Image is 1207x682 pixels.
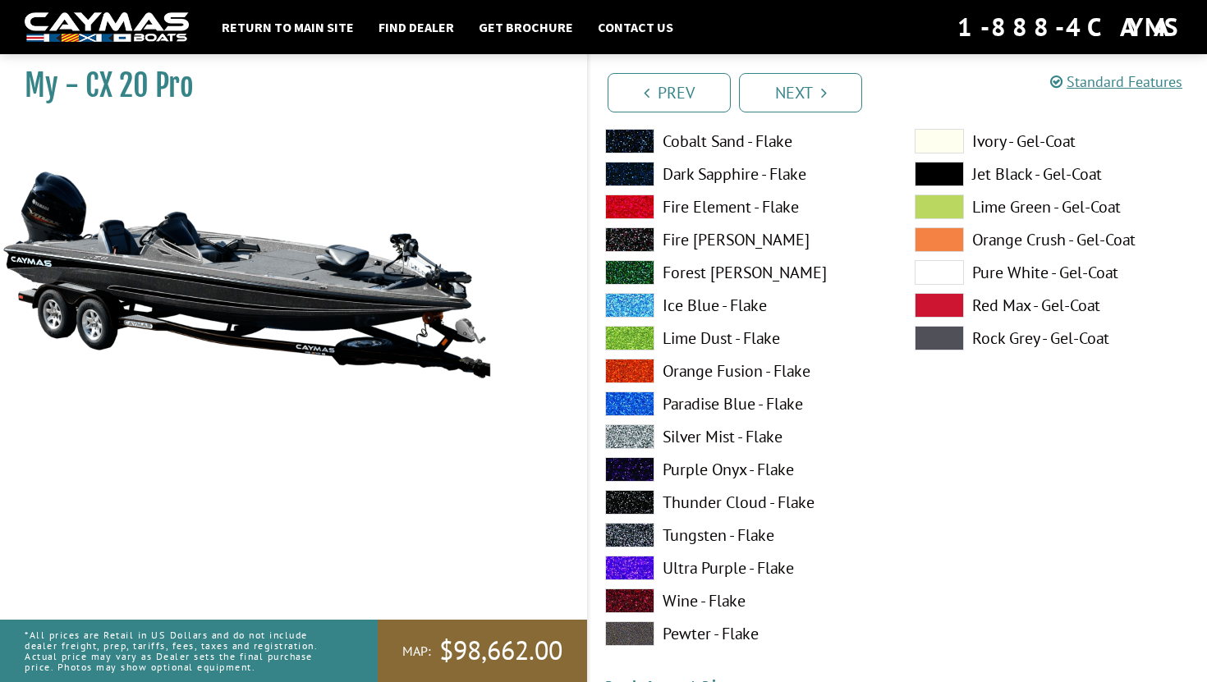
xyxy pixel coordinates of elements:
label: Ice Blue - Flake [605,293,882,318]
label: Ivory - Gel-Coat [915,129,1191,153]
label: Fire Element - Flake [605,195,882,219]
span: $98,662.00 [439,634,562,668]
label: Red Max - Gel-Coat [915,293,1191,318]
label: Forest [PERSON_NAME] [605,260,882,285]
a: MAP:$98,662.00 [378,620,587,682]
label: Dark Sapphire - Flake [605,162,882,186]
a: Standard Features [1050,72,1182,91]
label: Lime Dust - Flake [605,326,882,350]
label: Purple Onyx - Flake [605,457,882,482]
label: Ultra Purple - Flake [605,556,882,580]
label: Wine - Flake [605,588,882,613]
label: Lime Green - Gel-Coat [915,195,1191,219]
div: 1-888-4CAYMAS [957,9,1182,45]
label: Silver Mist - Flake [605,424,882,449]
label: Paradise Blue - Flake [605,391,882,416]
label: Orange Fusion - Flake [605,359,882,383]
label: Orange Crush - Gel-Coat [915,227,1191,252]
h1: My - CX 20 Pro [25,67,546,104]
label: Pure White - Gel-Coat [915,260,1191,285]
a: Next [739,73,862,112]
label: Tungsten - Flake [605,523,882,547]
label: Thunder Cloud - Flake [605,490,882,515]
img: white-logo-c9c8dbefe5ff5ceceb0f0178aa75bf4bb51f6bca0971e226c86eb53dfe498488.png [25,12,189,43]
a: Contact Us [590,16,682,38]
a: Get Brochure [470,16,581,38]
a: Prev [608,73,731,112]
span: MAP: [402,643,431,660]
label: Fire [PERSON_NAME] [605,227,882,252]
a: Find Dealer [370,16,462,38]
ul: Pagination [603,71,1207,112]
label: Jet Black - Gel-Coat [915,162,1191,186]
p: *All prices are Retail in US Dollars and do not include dealer freight, prep, tariffs, fees, taxe... [25,621,341,681]
a: Return to main site [213,16,362,38]
label: Cobalt Sand - Flake [605,129,882,153]
label: Pewter - Flake [605,621,882,646]
label: Rock Grey - Gel-Coat [915,326,1191,350]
